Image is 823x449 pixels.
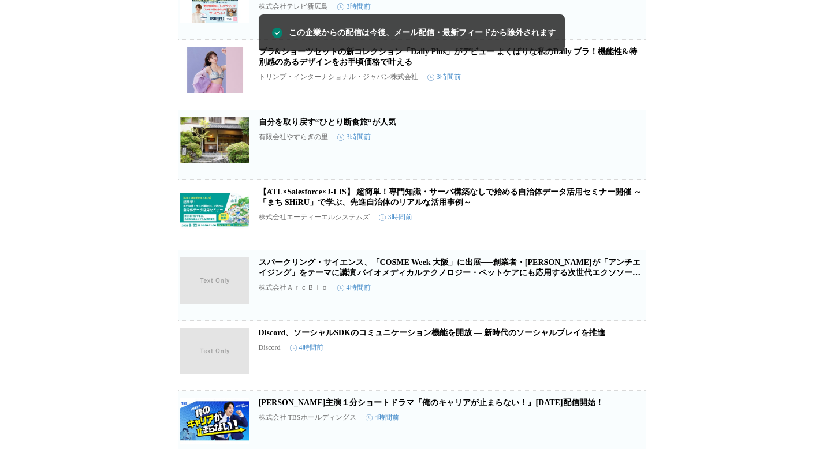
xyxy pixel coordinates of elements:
a: 自分を取り戻す“ひとり断食旅“が人気 [259,118,396,126]
p: トリンプ・インターナショナル・ジャパン株式会社 [259,72,418,82]
time: 3時間前 [379,212,412,222]
img: Discord、ソーシャルSDKのコミュニケーション機能を開放 ― 新時代のソーシャルプレイを推進 [180,328,249,374]
p: Discord [259,343,281,352]
img: ブラ&ショーツセットの新コレクション「Daily Plus」がデビュー よくばりな私のDaily ブラ！機能性&特別感のあるデザインをお手頃価格で叶える [180,47,249,93]
img: 【ATL×Salesforce×J-LIS】 超簡単！専門知識・サーバ構築なしで始める自治体データ活用セミナー開催 ～「まち SHiRU」で学ぶ、先進自治体のリアルな活用事例～ [180,187,249,233]
a: Discord、ソーシャルSDKのコミュニケーション機能を開放 ― 新時代のソーシャルプレイを推進 [259,328,605,337]
a: ブラ&ショーツセットの新コレクション「Daily Plus」がデビュー よくばりな私のDaily ブラ！機能性&特別感のあるデザインをお手頃価格で叶える [259,47,637,66]
img: 西野遼主演１分ショートドラマ『俺のキャリアが止まらない！』８月１４日（木）配信開始！ [180,398,249,444]
p: 株式会社エーティーエルシステムズ [259,212,370,222]
time: 3時間前 [337,2,371,12]
p: 株式会社 TBSホールディングス [259,413,356,422]
p: 株式会社テレビ新広島 [259,2,328,12]
a: スパークリング・サイエンス、「COSME Week 大阪」に出展──創業者・[PERSON_NAME]が「アンチエイジング」をテーマに講演 バイオメディカルテクノロジー・ペットケアにも応用する次... [259,258,641,287]
a: 【ATL×Salesforce×J-LIS】 超簡単！専門知識・サーバ構築なしで始める自治体データ活用セミナー開催 ～「まち SHiRU」で学ぶ、先進自治体のリアルな活用事例～ [259,188,642,207]
time: 3時間前 [427,72,461,82]
span: この企業からの配信は今後、メール配信・最新フィードから除外されます [289,27,556,39]
time: 4時間前 [290,343,323,353]
a: [PERSON_NAME]主演１分ショートドラマ『俺のキャリアが止まらない！』[DATE]配信開始！ [259,398,604,407]
time: 4時間前 [366,413,399,422]
p: 株式会社ＡｒｃＢｉｏ [259,283,328,293]
time: 4時間前 [337,283,371,293]
img: スパークリング・サイエンス、「COSME Week 大阪」に出展──創業者・高博士が「アンチエイジング」をテーマに講演 バイオメディカルテクノロジー・ペットケアにも応用する次世代エクソソーム製品を展示 [180,257,249,304]
time: 3時間前 [337,132,371,142]
p: 有限会社やすらぎの里 [259,132,328,142]
img: 自分を取り戻す“ひとり断食旅“が人気 [180,117,249,163]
